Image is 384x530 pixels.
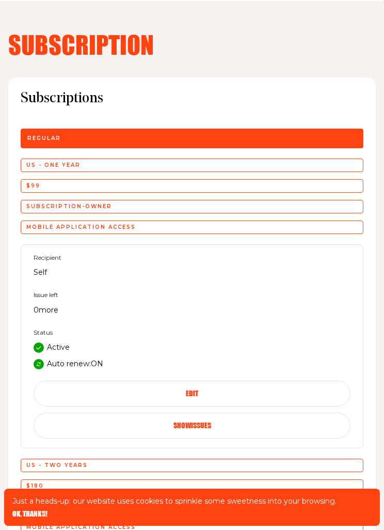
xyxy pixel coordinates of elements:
h4: Subscription [8,32,376,57]
div: Mobile application access [21,221,363,234]
div: $180 [21,479,363,493]
p: Self [34,267,103,279]
span: Issue left [34,291,103,299]
button: Edit [34,381,350,407]
p: Active [47,341,70,354]
p: Just a heads-up: our website uses cookies to sprinkle some sweetness into your browsing. [12,496,372,506]
div: $99 [21,179,363,193]
button: OK, THANKS! [12,510,47,518]
div: US - Two Years [21,459,363,472]
p: Auto renew: ON [47,358,103,370]
p: 0 more [34,304,103,317]
span: Subscriptions [21,90,363,108]
div: subscription-owner [21,200,363,213]
span: Status [34,329,103,336]
div: US - One Year [21,159,363,172]
span: Recipient [34,254,103,261]
div: Regular [21,129,363,148]
button: Showissues [34,413,350,439]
